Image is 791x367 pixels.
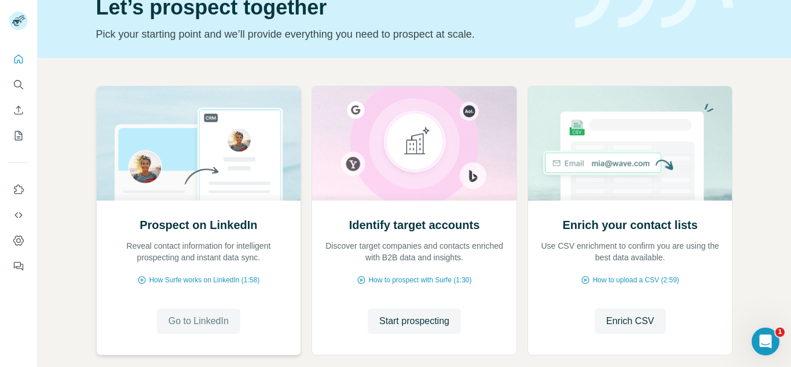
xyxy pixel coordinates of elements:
button: Quick start [9,49,28,70]
span: 1 [775,328,785,337]
p: Discover target companies and contacts enriched with B2B data and insights. [324,240,505,263]
h2: Enrich your contact lists [562,217,697,233]
button: Start prospecting [368,308,461,334]
h2: Prospect on LinkedIn [140,217,257,233]
img: Prospect on LinkedIn [96,86,302,201]
p: Pick your starting point and we’ll provide everything you need to prospect at scale. [96,26,561,42]
button: Go to LinkedIn [157,308,240,334]
span: How to upload a CSV (2:59) [592,275,679,285]
span: How Surfe works on LinkedIn (1:58) [149,275,259,285]
p: Use CSV enrichment to confirm you are using the best data available. [540,240,721,263]
button: My lists [9,125,28,146]
img: Identify target accounts [312,86,517,201]
button: Dashboard [9,230,28,251]
button: Use Surfe API [9,205,28,226]
button: Search [9,74,28,95]
button: Enrich CSV [9,100,28,121]
button: Enrich CSV [595,308,666,334]
button: Feedback [9,256,28,277]
span: Start prospecting [379,314,449,328]
iframe: Intercom live chat [752,328,779,355]
p: Reveal contact information for intelligent prospecting and instant data sync. [108,240,290,263]
span: Go to LinkedIn [169,314,229,328]
h2: Identify target accounts [349,217,480,233]
img: Enrich your contact lists [528,86,733,201]
span: How to prospect with Surfe (1:30) [368,275,471,285]
span: Enrich CSV [606,314,654,328]
button: Use Surfe on LinkedIn [9,179,28,200]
